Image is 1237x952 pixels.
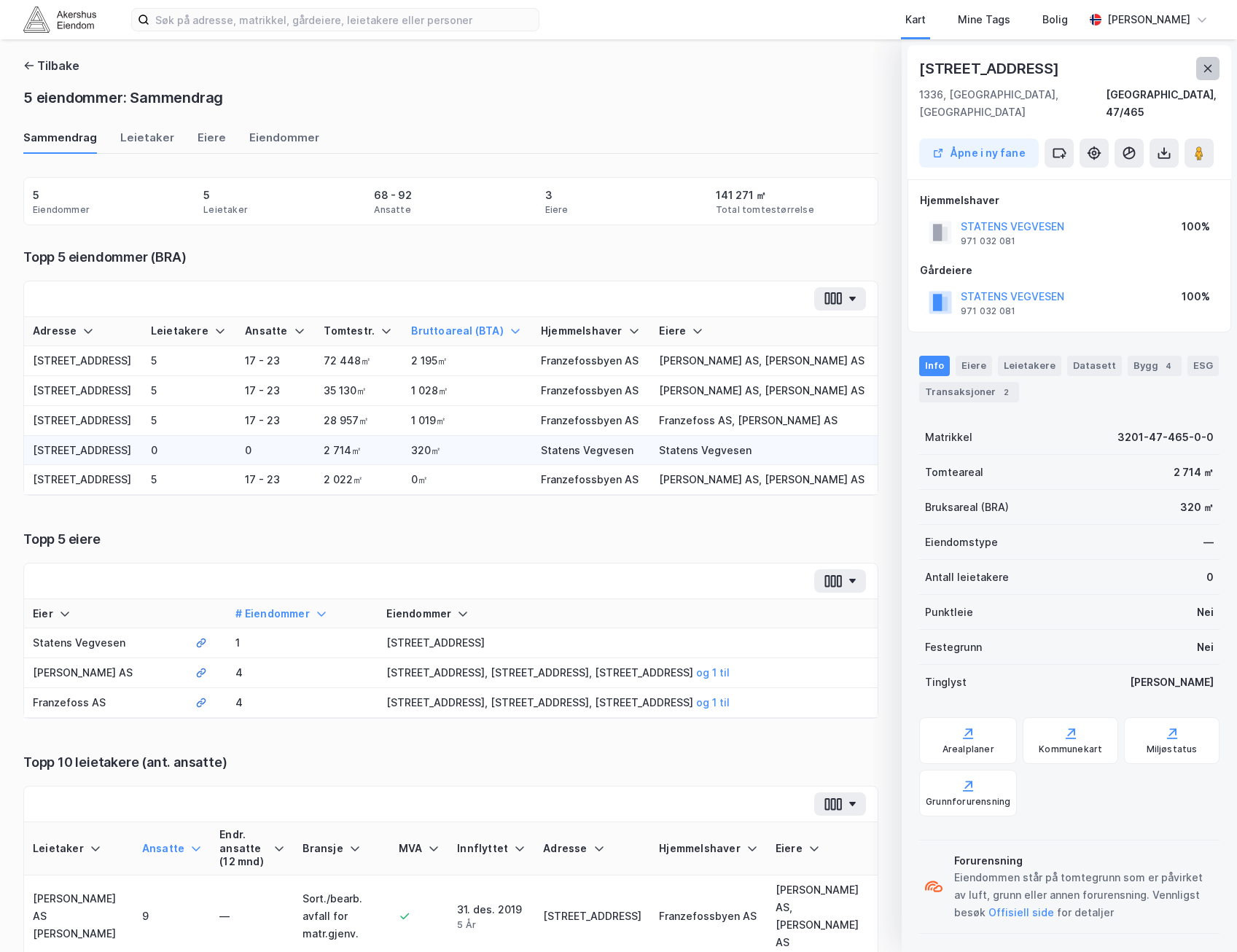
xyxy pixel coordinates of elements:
div: [STREET_ADDRESS], [STREET_ADDRESS], [STREET_ADDRESS] [386,694,869,711]
img: akershus-eiendom-logo.9091f326c980b4bce74ccdd9f866810c.svg [23,7,96,32]
div: — [219,908,285,925]
div: Festegrunn [925,639,982,656]
div: # Eiendommer [235,607,369,621]
div: Leietakere [151,324,227,338]
div: Gårdeiere [920,262,1219,279]
div: Leietaker [203,204,248,216]
td: Statens Vegvesen [650,436,878,466]
div: Grunnforurensning [926,796,1010,808]
div: Leietakere [998,356,1061,376]
div: Kart [905,11,926,28]
div: Tomtestr. [324,324,394,338]
td: [PERSON_NAME] AS, [PERSON_NAME] AS [650,346,878,376]
td: 5 [142,406,236,436]
div: Topp 5 eiendommer (BRA) [23,249,878,266]
td: Franzefossbyen AS [532,465,650,495]
td: 17 - 23 [236,376,315,406]
td: 2 714㎡ [315,436,402,466]
div: Eiendommer [249,130,319,154]
div: Forurensning [954,852,1214,870]
div: 5 År [457,918,526,931]
td: [PERSON_NAME] AS, [PERSON_NAME] AS [650,376,878,406]
td: 5 [142,465,236,495]
div: Mine Tags [958,11,1010,28]
div: 5 [33,187,39,204]
div: Total tomtestørrelse [716,204,814,216]
div: Eiendommer [33,204,90,216]
div: 31. des. 2019 [457,901,526,931]
div: Leietaker [120,130,174,154]
div: — [1203,534,1214,551]
div: Nei [1197,639,1214,656]
div: Datasett [1067,356,1122,376]
td: 4 [227,688,378,718]
div: Arealplaner [943,744,994,755]
div: Eiere [776,842,869,856]
td: [STREET_ADDRESS] [24,346,142,376]
td: 28 957㎡ [315,406,402,436]
td: Statens Vegvesen [24,628,187,658]
div: Bygg [1128,356,1182,376]
div: Antall leietakere [925,569,1009,586]
div: Innflyttet [457,842,526,856]
div: 141 271 ㎡ [716,187,766,204]
div: [STREET_ADDRESS], [STREET_ADDRESS], [STREET_ADDRESS] [386,664,869,682]
div: Bruksareal (BRA) [925,499,1009,516]
td: 17 - 23 [236,346,315,376]
div: MVA [399,842,440,856]
td: 35 130㎡ [315,376,402,406]
input: Søk på adresse, matrikkel, gårdeiere, leietakere eller personer [149,9,539,31]
div: Eiendommen står på tomtegrunn som er påvirket av luft, grunn eller annen forurensning. Vennligst ... [954,869,1214,921]
div: 971 032 081 [961,305,1015,317]
td: Franzefossbyen AS [532,376,650,406]
div: Eiendomstype [925,534,998,551]
td: 0 [142,436,236,466]
div: Matrikkel [925,429,972,446]
td: [STREET_ADDRESS] [378,628,878,658]
button: Tilbake [23,57,79,74]
div: 4 [1161,359,1176,373]
div: [GEOGRAPHIC_DATA], 47/465 [1106,86,1220,121]
div: Ansatte [374,204,410,216]
div: 100% [1182,288,1210,305]
div: 3201-47-465-0-0 [1117,429,1214,446]
button: Åpne i ny fane [919,138,1039,168]
div: 1336, [GEOGRAPHIC_DATA], [GEOGRAPHIC_DATA] [919,86,1106,121]
div: 100% [1182,218,1210,235]
div: Adresse [543,842,641,856]
div: Bruttoareal (BTA) [411,324,523,338]
div: 2 [999,385,1013,399]
td: 72 448㎡ [315,346,402,376]
div: 68 - 92 [374,187,412,204]
div: Bransje [303,842,381,856]
div: [STREET_ADDRESS] [919,57,1062,80]
div: Eier [33,607,178,621]
div: Eiere [659,324,869,338]
td: 17 - 23 [236,465,315,495]
div: Hjemmelshaver [541,324,641,338]
td: Statens Vegvesen [532,436,650,466]
td: Franzefoss AS [24,688,187,718]
div: Miljøstatus [1147,744,1198,755]
td: 17 - 23 [236,406,315,436]
div: Hjemmelshaver [920,192,1219,209]
div: [PERSON_NAME] [1107,11,1190,28]
div: 971 032 081 [961,235,1015,247]
div: Ansatte [142,842,202,856]
div: Eiere [198,130,226,154]
div: Topp 5 eiere [23,531,878,548]
td: [STREET_ADDRESS] [24,376,142,406]
div: Eiere [956,356,992,376]
div: Info [919,356,950,376]
div: Transaksjoner [919,382,1019,402]
div: Eiendommer [386,607,869,621]
div: 0 [1206,569,1214,586]
td: [STREET_ADDRESS] [24,406,142,436]
div: Sammendrag [23,130,97,154]
td: [STREET_ADDRESS] [24,465,142,495]
div: 2 714 ㎡ [1174,464,1214,481]
div: 5 [203,187,210,204]
div: Adresse [33,324,133,338]
div: Punktleie [925,604,973,621]
td: 1 019㎡ [402,406,532,436]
